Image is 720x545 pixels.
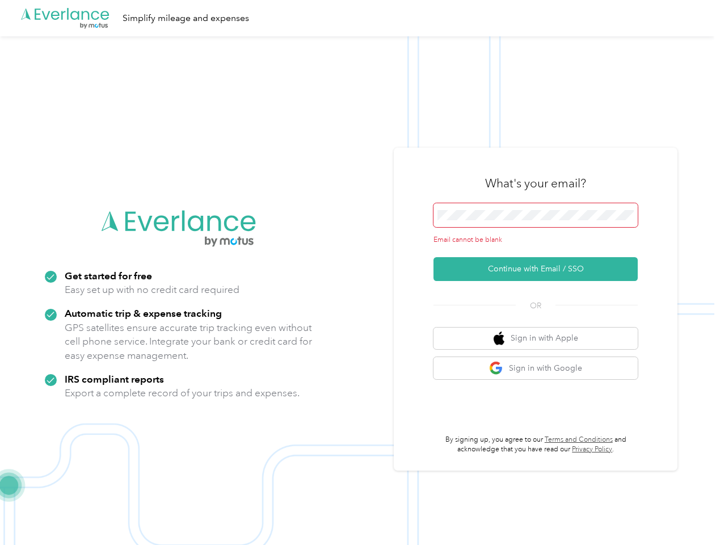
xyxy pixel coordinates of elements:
div: Simplify mileage and expenses [123,11,249,26]
p: By signing up, you agree to our and acknowledge that you have read our . [433,435,638,455]
strong: Automatic trip & expense tracking [65,307,222,319]
strong: Get started for free [65,270,152,282]
img: apple logo [494,332,505,346]
p: Export a complete record of your trips and expenses. [65,386,300,400]
button: Continue with Email / SSO [433,257,638,281]
button: google logoSign in with Google [433,357,638,379]
img: google logo [489,361,503,375]
p: Easy set up with no credit card required [65,283,239,297]
strong: IRS compliant reports [65,373,164,385]
h3: What's your email? [485,175,586,191]
div: Email cannot be blank [433,235,638,245]
a: Terms and Conditions [545,435,613,444]
a: Privacy Policy [572,445,612,454]
button: apple logoSign in with Apple [433,328,638,350]
span: OR [516,300,555,312]
p: GPS satellites ensure accurate trip tracking even without cell phone service. Integrate your bank... [65,321,313,363]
